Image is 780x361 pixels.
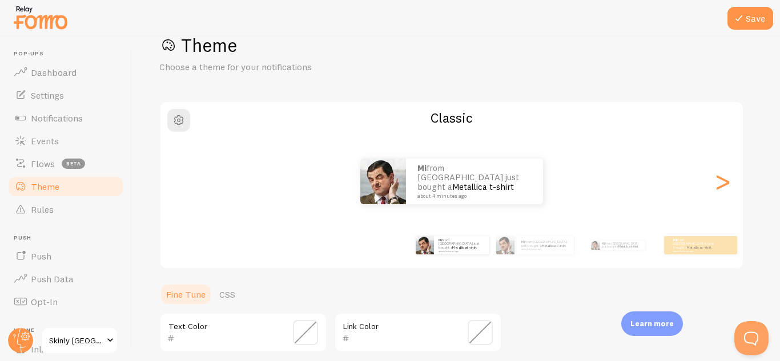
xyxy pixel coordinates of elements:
a: Metallica t-shirt [452,181,514,192]
span: Theme [31,181,59,192]
a: Metallica t-shirt [541,243,566,248]
a: Flows beta [7,152,124,175]
p: Choose a theme for your notifications [159,60,433,74]
strong: Mi [673,238,677,242]
span: Events [31,135,59,147]
a: Skinly [GEOGRAPHIC_DATA] [41,327,118,354]
a: Metallica t-shirt [618,245,638,248]
span: Dashboard [31,67,77,78]
strong: Mi [439,238,442,242]
a: Push [7,245,124,267]
small: about 4 minutes ago [439,250,483,252]
a: Theme [7,175,124,198]
a: Metallica t-shirt [687,245,711,250]
p: from [GEOGRAPHIC_DATA] just bought a [521,240,569,250]
div: Next slide [715,140,729,222]
strong: Mi [417,163,427,173]
p: from [GEOGRAPHIC_DATA] just bought a [673,238,719,252]
img: Fomo [496,236,514,254]
img: Fomo [416,236,434,254]
p: from [GEOGRAPHIC_DATA] just bought a [602,241,640,250]
span: Flows [31,158,55,169]
a: Rules [7,198,124,221]
span: Notifications [31,112,83,124]
span: Push [14,234,124,242]
span: Push [31,250,51,262]
small: about 4 minutes ago [673,250,718,252]
strong: Mi [602,242,605,245]
small: about 4 minutes ago [417,193,528,199]
a: Metallica t-shirt [452,245,477,250]
p: from [GEOGRAPHIC_DATA] just bought a [439,238,484,252]
small: about 4 minutes ago [521,248,568,250]
span: Skinly [GEOGRAPHIC_DATA] [49,334,103,347]
a: Settings [7,84,124,107]
strong: Mi [521,240,525,244]
a: Opt-In [7,290,124,313]
img: Fomo [590,241,600,250]
h2: Classic [160,109,743,127]
span: Opt-In [31,296,58,307]
span: beta [62,159,85,169]
iframe: Help Scout Beacon - Open [734,321,769,355]
h1: Theme [159,34,753,57]
img: fomo-relay-logo-orange.svg [12,3,69,32]
div: Learn more [621,311,683,336]
p: Learn more [630,318,674,329]
span: Rules [31,204,54,215]
a: Events [7,129,124,152]
a: CSS [212,283,242,306]
span: Push Data [31,273,74,285]
a: Fine Tune [159,283,212,306]
p: from [GEOGRAPHIC_DATA] just bought a [417,164,532,199]
img: Fomo [360,159,406,204]
span: Pop-ups [14,50,124,58]
a: Notifications [7,107,124,129]
span: Settings [31,90,64,101]
a: Dashboard [7,61,124,84]
a: Push Data [7,267,124,290]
